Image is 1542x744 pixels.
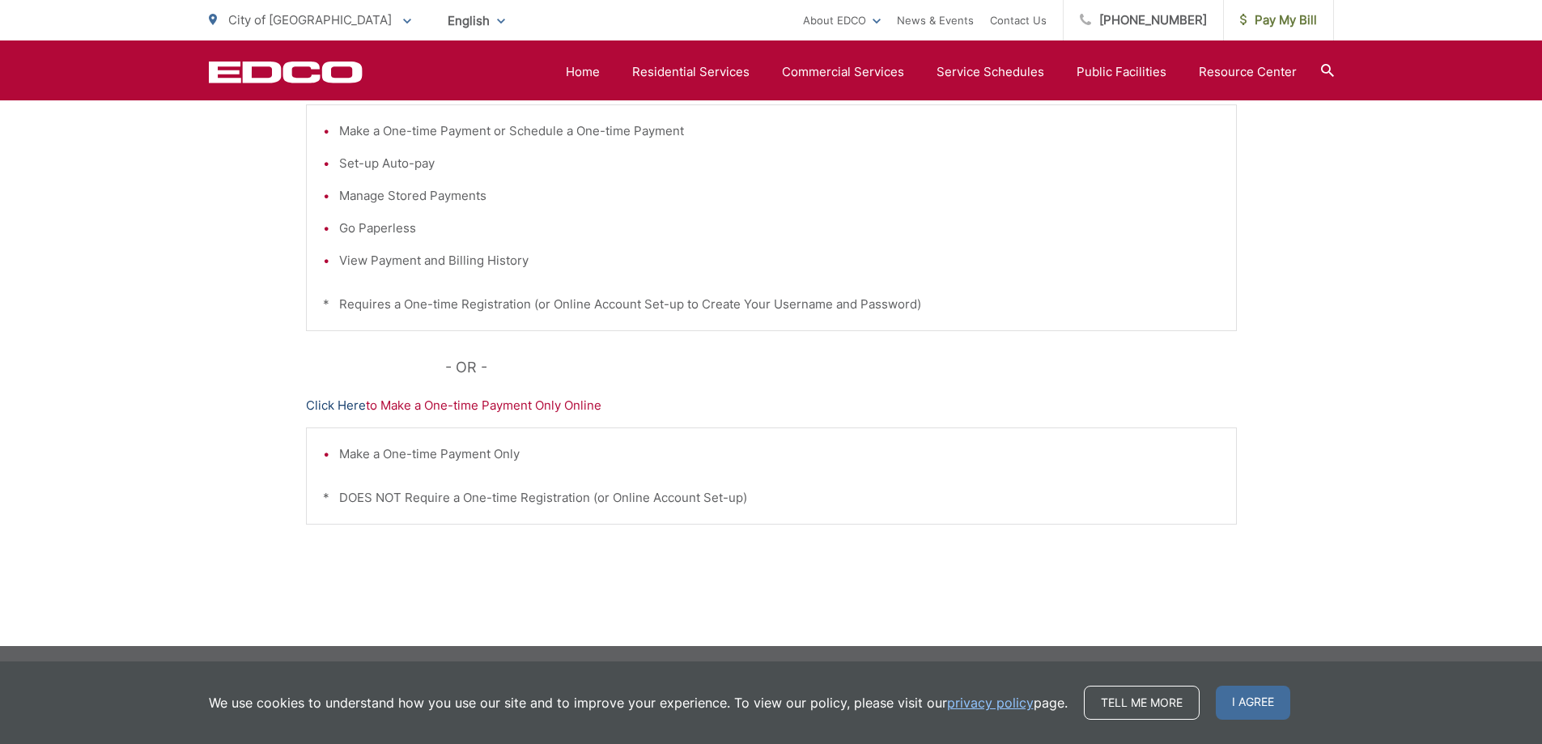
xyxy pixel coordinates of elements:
[306,396,1237,415] p: to Make a One-time Payment Only Online
[339,251,1220,270] li: View Payment and Billing History
[566,62,600,82] a: Home
[897,11,974,30] a: News & Events
[1084,686,1200,720] a: Tell me more
[445,355,1237,380] p: - OR -
[209,61,363,83] a: EDCD logo. Return to the homepage.
[435,6,517,35] span: English
[947,693,1034,712] a: privacy policy
[323,488,1220,508] p: * DOES NOT Require a One-time Registration (or Online Account Set-up)
[937,62,1044,82] a: Service Schedules
[782,62,904,82] a: Commercial Services
[339,121,1220,141] li: Make a One-time Payment or Schedule a One-time Payment
[632,62,750,82] a: Residential Services
[1240,11,1317,30] span: Pay My Bill
[209,693,1068,712] p: We use cookies to understand how you use our site and to improve your experience. To view our pol...
[306,396,366,415] a: Click Here
[339,219,1220,238] li: Go Paperless
[323,295,1220,314] p: * Requires a One-time Registration (or Online Account Set-up to Create Your Username and Password)
[339,444,1220,464] li: Make a One-time Payment Only
[1199,62,1297,82] a: Resource Center
[803,11,881,30] a: About EDCO
[1077,62,1166,82] a: Public Facilities
[1216,686,1290,720] span: I agree
[228,12,392,28] span: City of [GEOGRAPHIC_DATA]
[339,154,1220,173] li: Set-up Auto-pay
[990,11,1047,30] a: Contact Us
[339,186,1220,206] li: Manage Stored Payments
